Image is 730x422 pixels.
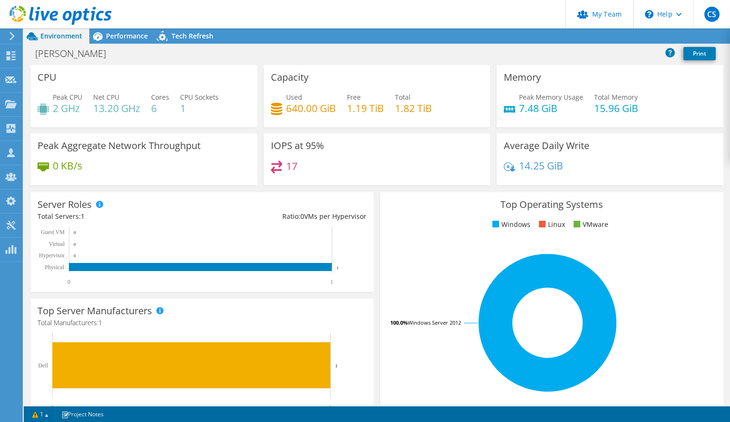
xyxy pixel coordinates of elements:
text: Dell [38,362,48,369]
h1: [PERSON_NAME] [31,48,121,59]
h3: Average Daily Write [504,141,589,151]
h3: Memory [504,72,541,83]
text: 1 [330,279,333,285]
span: Environment [40,31,82,40]
span: Tech Refresh [172,31,213,40]
h4: 17 [286,161,298,171]
h4: 2 GHz [53,103,82,113]
tspan: 100.0% [390,319,408,326]
span: Peak CPU [53,93,82,102]
text: 0 [67,279,70,285]
h3: CPU [38,72,57,83]
span: Total [395,93,411,102]
text: 0 [74,242,76,247]
li: VMware [571,219,608,230]
h4: 1.19 TiB [347,103,384,113]
text: Hypervisor [39,252,65,259]
h3: Top Operating Systems [387,199,716,210]
h4: 640.00 GiB [286,103,336,113]
h3: Server Roles [38,199,92,210]
h3: Top Server Manufacturers [38,306,152,316]
text: 1 [336,265,339,270]
text: Virtual [49,241,65,247]
text: 1 [329,404,332,411]
text: 0 [74,230,76,235]
text: 0 [74,253,76,258]
span: Net CPU [93,93,119,102]
text: Physical [45,264,64,271]
span: 1 [98,318,102,327]
div: Total Servers: [38,211,202,222]
a: 1 [26,408,55,420]
a: Print [683,47,716,60]
h4: Total Manufacturers: [38,318,366,328]
div: Ratio: VMs per Hypervisor [202,211,366,222]
h3: IOPS at 95% [271,141,324,151]
text: 0 [51,404,54,411]
svg: \n [645,10,653,19]
text: Guest VM [41,229,65,235]
a: Project Notes [55,408,110,420]
h3: Capacity [271,72,308,83]
span: Cores [151,93,169,102]
span: CPU Sockets [180,93,219,102]
h4: 1 [180,103,219,113]
text: 1 [335,363,338,368]
h4: 13.20 GHz [93,103,140,113]
span: Total Memory [594,93,638,102]
h4: 7.48 GiB [519,103,583,113]
h4: 15.96 GiB [594,103,638,113]
tspan: Windows Server 2012 [408,319,461,326]
li: Windows [490,219,530,230]
li: Linux [537,219,565,230]
h3: Peak Aggregate Network Throughput [38,141,201,151]
h4: 6 [151,103,169,113]
span: 0 [300,212,304,221]
h4: 0 KB/s [53,160,82,171]
span: Free [347,93,361,102]
h4: 1.82 TiB [395,103,432,113]
span: Used [286,93,302,102]
span: CS [704,7,720,22]
span: Performance [106,31,148,40]
span: 1 [81,212,85,221]
span: Peak Memory Usage [519,93,583,102]
h4: 14.25 GiB [519,160,563,171]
